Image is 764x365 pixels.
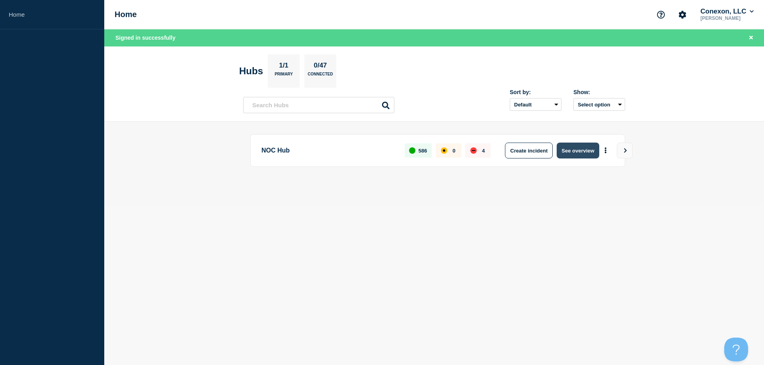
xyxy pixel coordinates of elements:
[239,66,263,77] h2: Hubs
[573,98,625,111] button: Select option
[482,148,485,154] p: 4
[409,147,415,154] div: up
[311,62,330,72] p: 0/47
[115,10,137,19] h1: Home
[275,72,293,80] p: Primary
[470,147,477,154] div: down
[419,148,427,154] p: 586
[724,338,748,361] iframe: Help Scout Beacon - Open
[573,89,625,95] div: Show:
[261,143,396,158] p: NOC Hub
[243,97,394,113] input: Search Hubs
[276,62,292,72] p: 1/1
[674,6,691,23] button: Account settings
[308,72,333,80] p: Connected
[452,148,455,154] p: 0
[505,143,553,158] button: Create incident
[746,33,756,42] button: Close banner
[115,35,175,41] span: Signed in successfully
[441,147,447,154] div: affected
[699,15,755,21] p: [PERSON_NAME]
[510,98,561,111] select: Sort by
[617,143,633,158] button: View
[699,8,755,15] button: Conexon, LLC
[510,89,561,95] div: Sort by:
[557,143,599,158] button: See overview
[600,143,611,158] button: More actions
[653,6,669,23] button: Support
